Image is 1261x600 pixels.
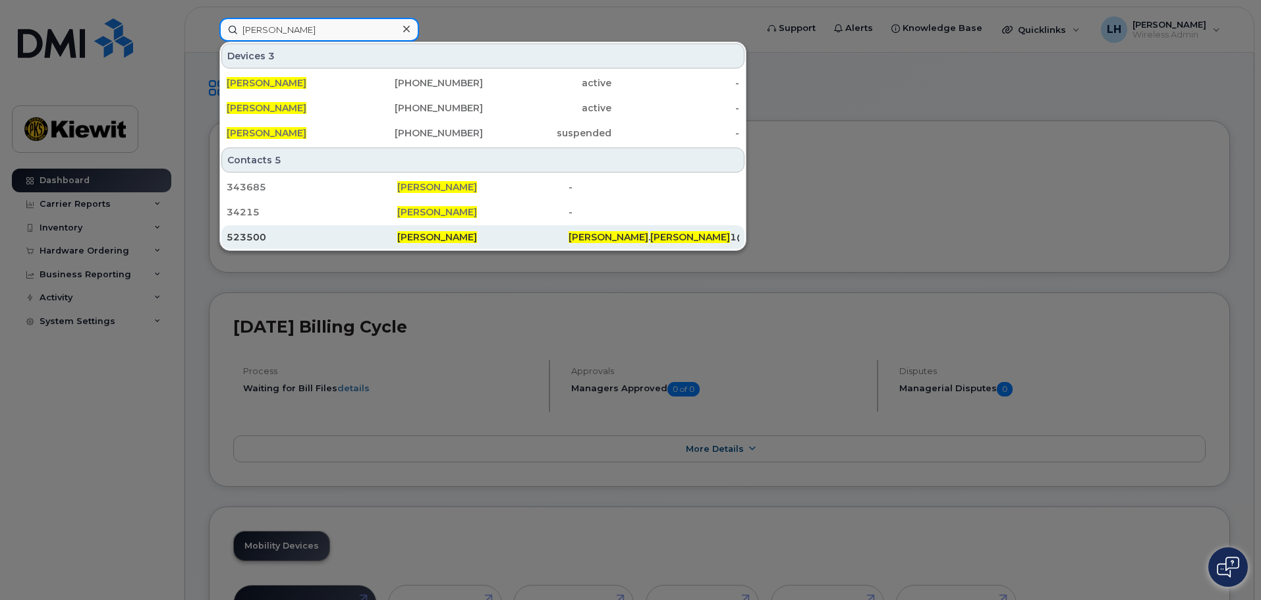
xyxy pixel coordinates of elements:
[1217,557,1239,578] img: Open chat
[355,101,484,115] div: [PHONE_NUMBER]
[221,200,744,224] a: 34215[PERSON_NAME]-
[275,153,281,167] span: 5
[227,77,306,89] span: [PERSON_NAME]
[483,101,611,115] div: active
[611,101,740,115] div: -
[397,231,477,243] span: [PERSON_NAME]
[611,126,740,140] div: -
[221,175,744,199] a: 343685[PERSON_NAME]-
[227,231,397,244] div: 523500
[221,71,744,95] a: [PERSON_NAME][PHONE_NUMBER]active-
[227,102,306,114] span: [PERSON_NAME]
[221,43,744,68] div: Devices
[355,126,484,140] div: [PHONE_NUMBER]
[221,121,744,145] a: [PERSON_NAME][PHONE_NUMBER]suspended-
[611,76,740,90] div: -
[227,180,397,194] div: 343685
[650,231,730,243] span: [PERSON_NAME]
[569,180,739,194] div: -
[569,231,648,243] span: [PERSON_NAME]
[268,49,275,63] span: 3
[227,205,397,219] div: 34215
[221,148,744,173] div: Contacts
[227,127,306,139] span: [PERSON_NAME]
[221,225,744,249] a: 523500[PERSON_NAME][PERSON_NAME].[PERSON_NAME]1@[PERSON_NAME][DOMAIN_NAME]
[569,231,739,244] div: . 1@[PERSON_NAME][DOMAIN_NAME]
[569,205,739,219] div: -
[397,206,477,218] span: [PERSON_NAME]
[355,76,484,90] div: [PHONE_NUMBER]
[483,126,611,140] div: suspended
[483,76,611,90] div: active
[221,96,744,120] a: [PERSON_NAME][PHONE_NUMBER]active-
[397,181,477,193] span: [PERSON_NAME]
